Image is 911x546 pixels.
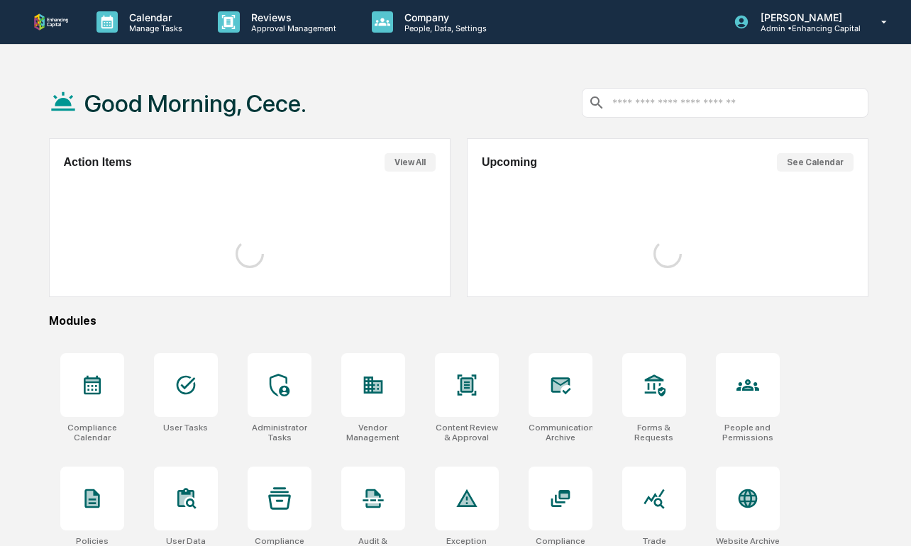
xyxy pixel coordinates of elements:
h2: Upcoming [482,156,537,169]
img: logo [34,13,68,30]
div: People and Permissions [716,423,780,442]
div: Administrator Tasks [248,423,311,442]
div: Forms & Requests [622,423,686,442]
p: Approval Management [240,23,343,33]
h1: Good Morning, Cece. [84,89,307,118]
div: Website Archive [716,536,780,546]
p: Admin • Enhancing Capital [749,23,861,33]
div: Vendor Management [341,423,405,442]
button: See Calendar [777,153,854,172]
p: Reviews [240,11,343,23]
div: Modules [49,314,869,328]
p: [PERSON_NAME] [749,11,861,23]
div: User Tasks [163,423,208,433]
div: Compliance Calendar [60,423,124,442]
p: Calendar [118,11,189,23]
div: Policies [76,536,109,546]
p: Company [393,11,494,23]
div: Communications Archive [529,423,592,442]
div: Content Review & Approval [435,423,499,442]
p: Manage Tasks [118,23,189,33]
p: People, Data, Settings [393,23,494,33]
button: View All [385,153,436,172]
h2: Action Items [64,156,132,169]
